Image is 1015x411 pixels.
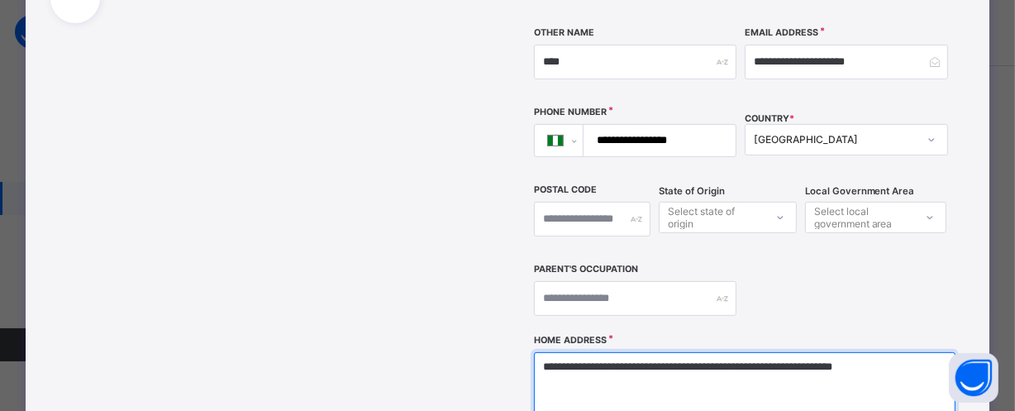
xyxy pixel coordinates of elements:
div: [GEOGRAPHIC_DATA] [754,134,917,146]
span: Local Government Area [805,185,915,197]
label: Postal Code [534,184,597,195]
button: Open asap [949,353,998,403]
div: Select local government area [814,202,913,233]
span: COUNTRY [745,113,794,124]
label: Phone Number [534,107,607,117]
label: Home Address [534,335,607,346]
label: Parent's Occupation [534,264,638,275]
label: Email Address [745,27,818,38]
div: Select state of origin [668,202,762,233]
span: State of Origin [659,185,725,197]
label: Other Name [534,27,594,38]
